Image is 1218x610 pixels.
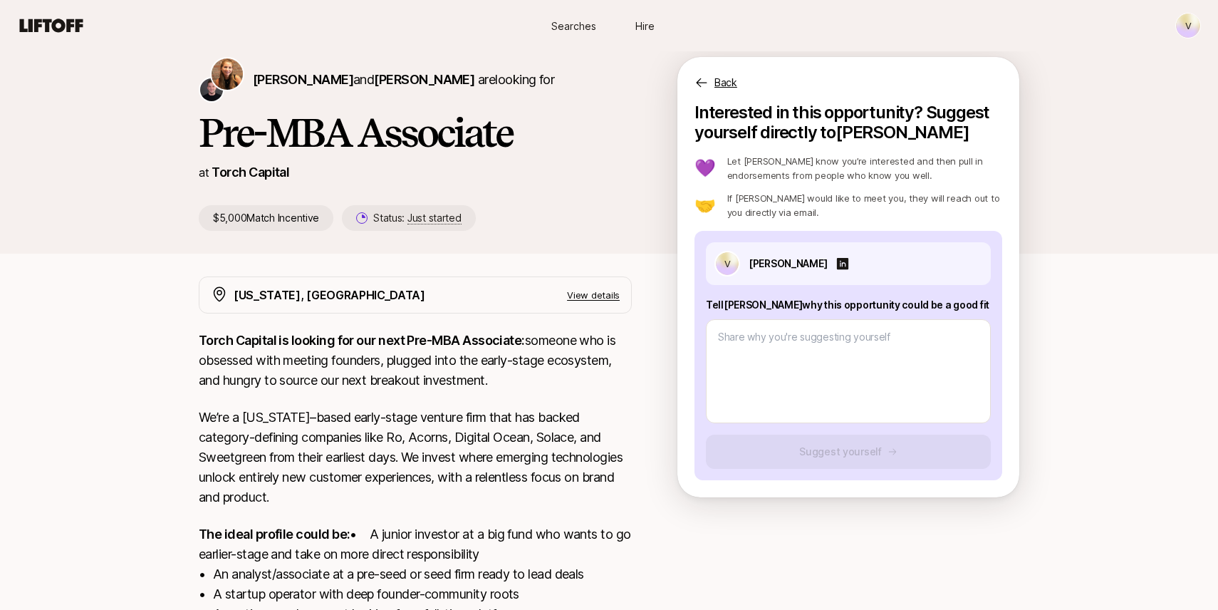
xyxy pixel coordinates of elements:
[749,255,827,272] p: [PERSON_NAME]
[353,72,474,87] span: and
[212,58,243,90] img: Katie Reiner
[199,205,333,231] p: $5,000 Match Incentive
[727,191,1002,219] p: If [PERSON_NAME] would like to meet you, they will reach out to you directly via email.
[200,78,223,101] img: Christopher Harper
[706,296,991,314] p: Tell [PERSON_NAME] why this opportunity could be a good fit
[199,527,350,542] strong: The ideal profile could be:
[374,72,474,87] span: [PERSON_NAME]
[567,288,620,302] p: View details
[199,408,632,507] p: We’re a [US_STATE]–based early-stage venture firm that has backed category-defining companies lik...
[234,286,425,304] p: [US_STATE], [GEOGRAPHIC_DATA]
[635,19,655,33] span: Hire
[694,160,716,177] p: 💜
[551,19,596,33] span: Searches
[253,70,554,90] p: are looking for
[407,212,462,224] span: Just started
[373,210,461,227] p: Status:
[253,72,353,87] span: [PERSON_NAME]
[694,197,716,214] p: 🤝
[199,331,632,391] p: someone who is obsessed with meeting founders, plugged into the early-stage ecosystem, and hungry...
[212,165,289,180] a: Torch Capital
[538,13,609,39] a: Searches
[609,13,680,39] a: Hire
[694,103,1002,143] p: Interested in this opportunity? Suggest yourself directly to [PERSON_NAME]
[727,154,1002,182] p: Let [PERSON_NAME] know you’re interested and then pull in endorsements from people who know you w...
[199,333,525,348] strong: Torch Capital is looking for our next Pre-MBA Associate:
[1185,17,1192,34] p: V
[199,163,209,182] p: at
[1175,13,1201,38] button: V
[714,74,737,91] p: Back
[199,111,632,154] h1: Pre-MBA Associate
[724,255,731,272] p: V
